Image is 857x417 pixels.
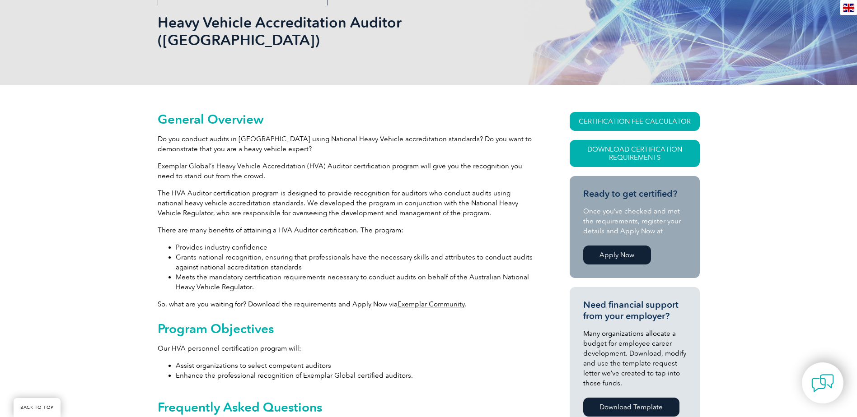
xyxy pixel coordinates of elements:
[14,398,61,417] a: BACK TO TOP
[158,14,505,49] h1: Heavy Vehicle Accreditation Auditor ([GEOGRAPHIC_DATA])
[570,112,700,131] a: CERTIFICATION FEE CALCULATOR
[158,400,537,414] h2: Frequently Asked Questions
[158,134,537,154] p: Do you conduct audits in [GEOGRAPHIC_DATA] using National Heavy Vehicle accreditation standards? ...
[176,272,537,292] li: Meets the mandatory certification requirements necessary to conduct audits on behalf of the Austr...
[176,252,537,272] li: Grants national recognition, ensuring that professionals have the necessary skills and attributes...
[158,161,537,181] p: Exemplar Global’s Heavy Vehicle Accreditation (HVA) Auditor certification program will give you t...
[158,299,537,309] p: So, what are you waiting for? Download the requirements and Apply Now via .
[843,4,854,12] img: en
[176,361,537,371] li: Assist organizations to select competent auditors
[158,112,537,126] h2: General Overview
[811,372,834,394] img: contact-chat.png
[158,225,537,235] p: There are many benefits of attaining a HVA Auditor certification. The program:
[158,343,537,353] p: Our HVA personnel certification program will:
[583,206,686,236] p: Once you’ve checked and met the requirements, register your details and Apply Now at
[583,329,686,388] p: Many organizations allocate a budget for employee career development. Download, modify and use th...
[583,188,686,199] h3: Ready to get certified?
[176,242,537,252] li: Provides industry confidence
[398,300,465,308] a: Exemplar Community
[158,321,537,336] h2: Program Objectives
[583,299,686,322] h3: Need financial support from your employer?
[570,140,700,167] a: Download Certification Requirements
[158,188,537,218] p: The HVA Auditor certification program is designed to provide recognition for auditors who conduct...
[176,371,537,380] li: Enhance the professional recognition of Exemplar Global certified auditors.
[583,398,679,417] a: Download Template
[583,246,651,264] a: Apply Now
